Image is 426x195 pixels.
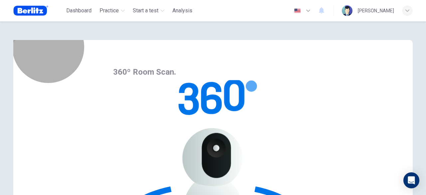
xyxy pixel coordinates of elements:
span: Analysis [172,7,192,15]
span: Dashboard [66,7,92,15]
img: Profile picture [342,5,352,16]
span: 360º Room Scan. [113,67,176,77]
div: Open Intercom Messenger [403,172,419,188]
button: Start a test [130,5,167,17]
img: en [293,8,302,13]
button: Dashboard [64,5,94,17]
button: Analysis [170,5,195,17]
button: Practice [97,5,127,17]
div: [PERSON_NAME] [358,7,394,15]
span: Start a test [133,7,158,15]
a: Berlitz Brasil logo [13,4,64,17]
div: You need a license to access this content [170,5,195,17]
img: Berlitz Brasil logo [13,4,48,17]
span: Practice [100,7,119,15]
